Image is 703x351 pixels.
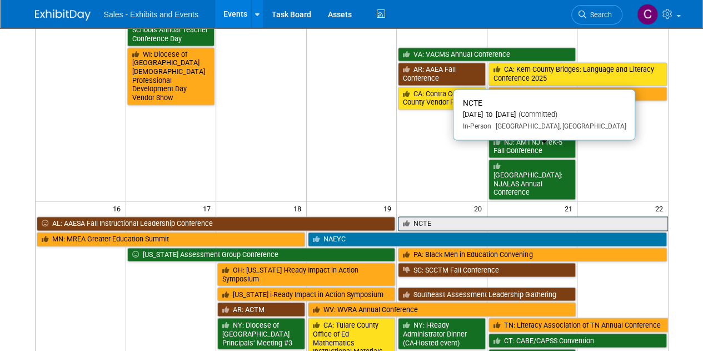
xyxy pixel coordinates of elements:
[488,333,667,348] a: CT: CABE/CAPSS Convention
[398,287,576,301] a: Southeast Assessment Leadership Gathering
[382,201,396,215] span: 19
[571,5,622,24] a: Search
[462,122,491,130] span: In-Person
[217,318,305,349] a: NY: Diocese of [GEOGRAPHIC_DATA] Principals’ Meeting #3
[217,287,395,301] a: [US_STATE] i-Ready Impact in Action Symposium
[563,201,577,215] span: 21
[37,232,305,246] a: MN: MREA Greater Education Summit
[112,201,126,215] span: 16
[37,216,396,231] a: AL: AAESA Fall Instructional Leadership Conference
[104,10,198,19] span: Sales - Exhibits and Events
[473,201,487,215] span: 20
[217,263,395,285] a: OH: [US_STATE] i-Ready Impact in Action Symposium
[308,302,576,317] a: WV: WVRA Annual Conference
[398,248,666,262] a: PA: Black Men in Education Convening
[35,9,91,21] img: ExhibitDay
[637,4,658,25] img: Christine Lurz
[127,248,396,262] a: [US_STATE] Assessment Group Conference
[398,62,486,85] a: AR: AAEA Fall Conference
[398,263,576,277] a: SC: SCCTM Fall Conference
[398,47,576,62] a: VA: VACMS Annual Conference
[491,122,626,130] span: [GEOGRAPHIC_DATA], [GEOGRAPHIC_DATA]
[654,201,668,215] span: 22
[488,135,576,158] a: NJ: AMTNJ PreK-5 Fall Conference
[515,110,557,118] span: (Committed)
[398,87,486,110] a: CA: Contra Costa County Vendor Fair
[586,11,612,19] span: Search
[488,159,576,200] a: [GEOGRAPHIC_DATA]: NJALAS Annual Conference
[127,47,215,105] a: WI: Diocese of [GEOGRAPHIC_DATA][DEMOGRAPHIC_DATA] Professional Development Day Vendor Show
[488,62,667,85] a: CA: Kern County Bridges: Language and Literacy Conference 2025
[217,302,305,317] a: AR: ACTM
[398,318,486,349] a: NY: i-Ready Administrator Dinner (CA-Hosted event)
[292,201,306,215] span: 18
[398,216,667,231] a: NCTE
[462,110,626,120] div: [DATE] to [DATE]
[488,318,668,332] a: TN: Literacy Association of TN Annual Conference
[202,201,216,215] span: 17
[462,98,482,107] span: NCTE
[308,232,667,246] a: NAEYC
